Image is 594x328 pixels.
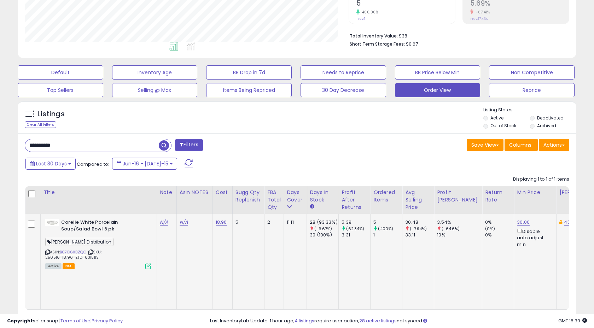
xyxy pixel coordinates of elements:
small: Days In Stock. [310,204,314,210]
a: Terms of Use [60,317,91,324]
li: $38 [350,31,564,40]
div: 0% [485,232,514,238]
div: Min Price [517,189,553,196]
div: Note [160,189,174,196]
img: 11qeI-hqfsL._SL40_.jpg [45,219,59,226]
div: Ordered Items [373,189,399,204]
button: BB Price Below Min [395,65,481,80]
button: Inventory Age [112,65,198,80]
div: Avg Selling Price [405,189,431,211]
div: Clear All Filters [25,121,56,128]
div: 11.11 [287,219,301,225]
a: 28 active listings [359,317,397,324]
b: Total Inventory Value: [350,33,398,39]
button: Needs to Reprice [301,65,386,80]
div: 30.48 [405,219,434,225]
a: N/A [180,219,188,226]
button: Order View [395,83,481,97]
span: $0.67 [406,41,418,47]
div: 28 (93.33%) [310,219,338,225]
button: Last 30 Days [25,158,76,170]
button: Default [18,65,103,80]
span: 2025-08-15 15:39 GMT [558,317,587,324]
button: Columns [505,139,538,151]
div: 0% [485,219,514,225]
a: Privacy Policy [92,317,123,324]
span: All listings currently available for purchase on Amazon [45,263,62,269]
div: FBA Total Qty [267,189,281,211]
small: (62.84%) [346,226,364,232]
div: Profit After Returns [342,189,367,211]
button: Filters [175,139,203,151]
div: Profit [PERSON_NAME] [437,189,479,204]
th: CSV column name: cust_attr_1_ Asin NOTES [176,186,212,214]
div: Title [43,189,154,196]
div: ASIN: [45,219,151,268]
div: 5 [373,219,402,225]
div: Days In Stock [310,189,336,204]
small: Prev: 1 [356,17,365,21]
small: 400.00% [360,10,379,15]
button: Selling @ Max [112,83,198,97]
span: Compared to: [77,161,109,168]
div: Sugg Qty Replenish [235,189,262,204]
a: 18.96 [216,219,227,226]
button: Save View [467,139,503,151]
button: Top Sellers [18,83,103,97]
div: Disable auto adjust min [517,227,551,248]
span: Jun-16 - [DATE]-15 [123,160,168,167]
span: Columns [509,141,531,148]
label: Deactivated [537,115,564,121]
button: BB Drop in 7d [206,65,292,80]
small: (400%) [378,226,393,232]
small: (-6.67%) [314,226,332,232]
small: Prev: 17.46% [470,17,488,21]
div: 10% [437,232,482,238]
div: Return Rate [485,189,511,204]
a: 30.00 [517,219,530,226]
a: 45.33 [564,219,577,226]
div: 5 [235,219,259,225]
p: Listing States: [483,107,576,113]
strong: Copyright [7,317,33,324]
div: 1 [373,232,402,238]
div: Asin NOTES [180,189,210,196]
label: Active [490,115,503,121]
h5: Listings [37,109,65,119]
div: Displaying 1 to 1 of 1 items [513,176,569,183]
button: Actions [539,139,569,151]
div: 30 (100%) [310,232,338,238]
div: seller snap | | [7,318,123,324]
th: Please note that this number is a calculation based on your required days of coverage and your ve... [232,186,264,214]
label: Archived [537,123,556,129]
small: (-7.94%) [410,226,427,232]
small: (-64.6%) [442,226,460,232]
a: N/A [160,219,168,226]
b: Corelle White Porcelain Soup/Salad Bowl 6 pk [61,219,147,234]
div: 33.11 [405,232,434,238]
div: Days Cover [287,189,304,204]
div: 3.31 [342,232,370,238]
b: Short Term Storage Fees: [350,41,405,47]
small: -67.41% [473,10,490,15]
span: [PERSON_NAME] Distribution [45,238,113,246]
button: Reprice [489,83,575,97]
span: Last 30 Days [36,160,67,167]
div: Cost [216,189,229,196]
div: Last InventoryLab Update: 1 hour ago, require user action, not synced. [210,318,587,324]
button: Items Being Repriced [206,83,292,97]
a: 4 listings [295,317,314,324]
button: 30 Day Decrease [301,83,386,97]
button: Jun-16 - [DATE]-15 [112,158,177,170]
div: 3.54% [437,219,482,225]
a: B07D6XCZQC [60,249,86,255]
div: 2 [267,219,278,225]
span: FBA [63,263,75,269]
small: (0%) [485,226,495,232]
div: 5.39 [342,219,370,225]
label: Out of Stock [490,123,516,129]
span: | SKU: 250516_18.96_EJD_6315113 [45,249,101,260]
button: Non Competitive [489,65,575,80]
